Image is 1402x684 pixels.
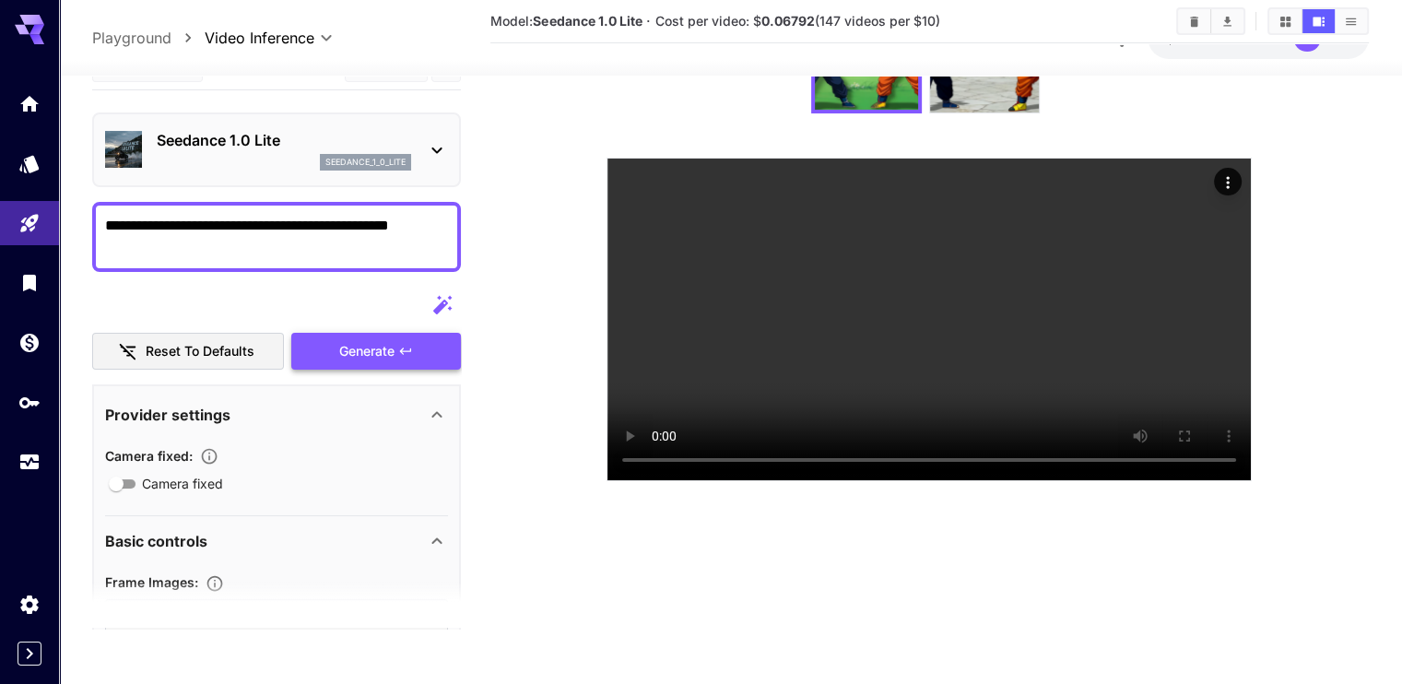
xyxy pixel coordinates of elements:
[18,444,41,467] div: Usage
[105,393,448,437] div: Provider settings
[646,10,651,32] p: ·
[1269,9,1302,33] button: Show videos in grid view
[533,13,642,29] b: Seedance 1.0 Lite
[18,152,41,175] div: Models
[1176,7,1245,35] div: Clear videosDownload All
[1214,168,1242,195] div: Actions
[142,475,223,494] span: Camera fixed
[1211,9,1243,33] button: Download All
[18,642,41,666] button: Expand sidebar
[18,265,41,289] div: Library
[339,340,395,363] span: Generate
[105,448,193,464] span: Camera fixed :
[291,333,461,371] button: Generate
[157,129,411,151] p: Seedance 1.0 Lite
[18,325,41,348] div: Wallet
[105,531,207,553] p: Basic controls
[18,385,41,408] div: API Keys
[1302,9,1335,33] button: Show videos in video view
[761,13,815,29] b: 0.06792
[1178,9,1210,33] button: Clear videos
[18,593,41,616] div: Settings
[205,27,314,49] span: Video Inference
[655,13,940,29] span: Cost per video: $ (147 videos per $10)
[105,122,448,178] div: Seedance 1.0 Liteseedance_1_0_lite
[198,574,231,593] button: Upload frame images.
[92,27,205,49] nav: breadcrumb
[92,27,171,49] a: Playground
[1166,30,1214,46] span: $72.99
[92,333,284,371] button: Reset to defaults
[1267,7,1369,35] div: Show videos in grid viewShow videos in video viewShow videos in list view
[1335,9,1367,33] button: Show videos in list view
[1214,30,1278,46] span: credits left
[105,520,448,564] div: Basic controls
[490,13,642,29] span: Model:
[105,575,198,591] span: Frame Images :
[325,157,406,170] p: seedance_1_0_lite
[18,92,41,115] div: Home
[18,206,41,229] div: Playground
[105,404,230,426] p: Provider settings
